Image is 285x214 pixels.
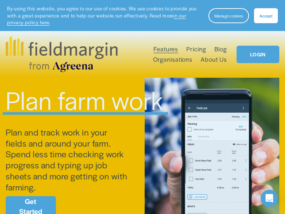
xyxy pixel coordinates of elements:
[6,36,118,72] img: fieldmargin.com
[154,44,178,55] a: folder dropdown
[214,13,243,19] span: Manage cookies
[153,54,193,65] a: Organisations
[261,190,278,207] div: Open Intercom Messenger
[154,45,178,53] span: Features
[186,44,206,55] a: Pricing
[208,8,249,23] button: Manage cookies
[237,46,279,63] a: LOGIN
[7,5,201,26] p: By using this website, you agree to our use of cookies. We use cookies to provide you with a grea...
[201,54,227,65] a: About Us
[259,13,273,19] span: Accept
[214,44,227,55] a: Blog
[6,82,164,117] span: Plan farm work
[254,8,278,23] button: Accept
[6,126,129,193] span: Plan and track work in your fields and around your farm. Spend less time checking work progress a...
[7,12,186,26] a: in our privacy policy here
